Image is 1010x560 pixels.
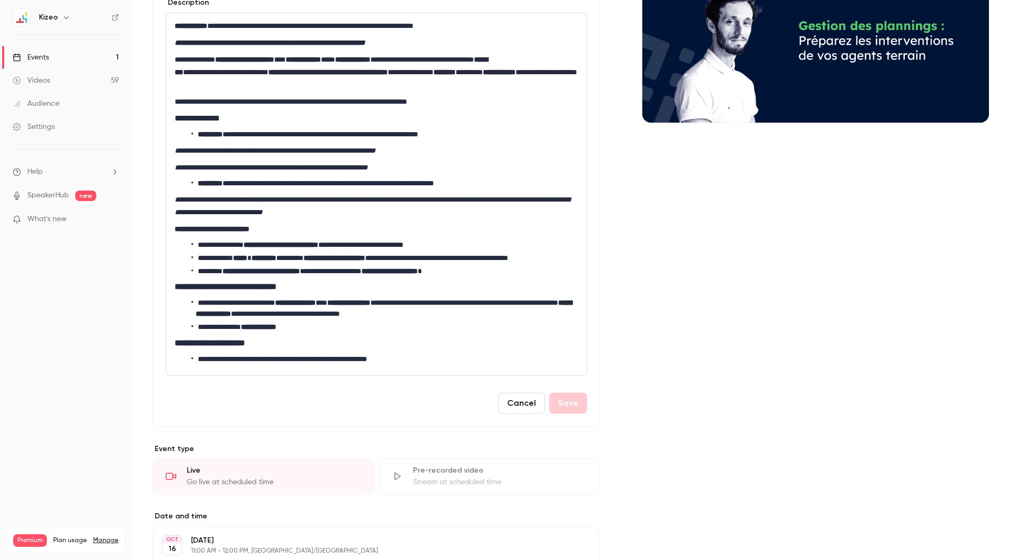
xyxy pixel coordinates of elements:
[27,166,43,177] span: Help
[13,9,30,26] img: Kizeo
[153,458,375,494] div: LiveGo live at scheduled time
[413,465,588,476] div: Pre-recorded video
[106,215,119,224] iframe: Noticeable Trigger
[166,13,587,376] section: description
[13,166,119,177] li: help-dropdown-opener
[13,52,49,63] div: Events
[93,536,118,545] a: Manage
[413,477,588,487] div: Stream at scheduled time
[27,190,69,201] a: SpeakerHub
[27,214,67,225] span: What's new
[13,534,47,547] span: Premium
[163,536,181,543] div: OCT
[187,465,361,476] div: Live
[13,75,50,86] div: Videos
[379,458,601,494] div: Pre-recorded videoStream at scheduled time
[39,12,58,23] h6: Kizeo
[168,544,176,554] p: 16
[191,535,544,546] p: [DATE]
[153,511,600,522] label: Date and time
[53,536,87,545] span: Plan usage
[13,122,55,132] div: Settings
[75,191,96,201] span: new
[498,393,545,414] button: Cancel
[153,444,600,454] p: Event type
[13,98,59,109] div: Audience
[166,13,587,375] div: editor
[187,477,361,487] div: Go live at scheduled time
[191,547,544,555] p: 11:00 AM - 12:00 PM, [GEOGRAPHIC_DATA]/[GEOGRAPHIC_DATA]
